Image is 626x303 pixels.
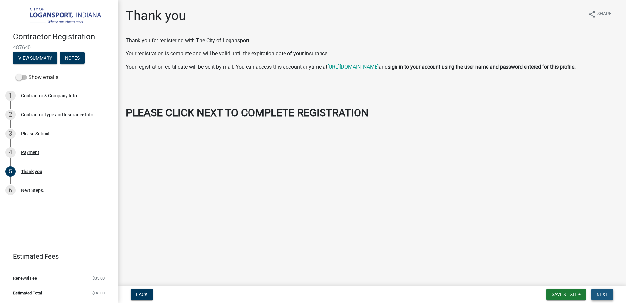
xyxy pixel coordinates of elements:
div: Thank you [21,169,42,174]
strong: PLEASE CLICK NEXT TO COMPLETE REGISTRATION [126,107,369,119]
a: [URL][DOMAIN_NAME] [327,64,379,70]
button: Save & Exit [546,289,586,300]
span: Next [597,292,608,297]
p: Your registration is complete and will be valid until the expiration date of your insurance. [126,50,618,58]
i: share [588,10,596,18]
button: shareShare [583,8,617,21]
p: Thank you for registering with The City of Logansport. [126,37,618,45]
span: Estimated Total [13,291,42,295]
div: 2 [5,110,16,120]
span: $35.00 [92,291,105,295]
div: Please Submit [21,131,50,136]
img: City of Logansport, Indiana [13,7,107,25]
span: Share [597,10,612,18]
button: Next [591,289,613,300]
wm-modal-confirm: Summary [13,56,57,61]
h4: Contractor Registration [13,32,113,42]
button: View Summary [13,52,57,64]
label: Show emails [16,73,58,81]
strong: sign in to your account using the user name and password entered for this profile. [388,64,576,70]
div: 3 [5,129,16,139]
div: Payment [21,150,39,155]
span: Save & Exit [552,292,577,297]
div: 5 [5,166,16,177]
div: 1 [5,91,16,101]
wm-modal-confirm: Notes [60,56,85,61]
div: 4 [5,147,16,158]
span: 487640 [13,44,105,51]
p: Your registration certificate will be sent by mail. You can access this account anytime at and [126,63,618,71]
div: Contractor & Company Info [21,93,77,98]
h1: Thank you [126,8,186,24]
div: Contractor Type and Insurance Info [21,112,93,117]
span: Back [136,292,148,297]
span: $35.00 [92,276,105,280]
button: Notes [60,52,85,64]
button: Back [131,289,153,300]
div: 6 [5,185,16,195]
span: Renewal Fee [13,276,37,280]
a: Estimated Fees [5,250,107,263]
